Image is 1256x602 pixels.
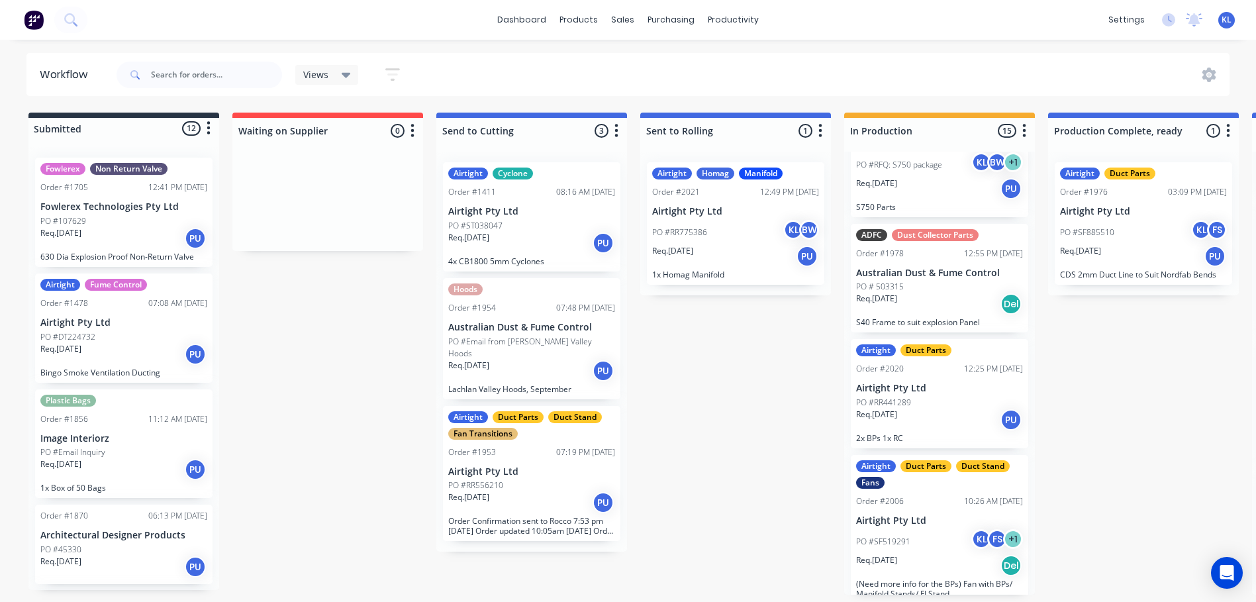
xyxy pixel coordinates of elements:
div: FS [1207,220,1227,240]
p: PO #Email Inquiry [40,446,105,458]
div: Hoods [448,283,483,295]
p: 1x Box of 50 Bags [40,483,207,493]
div: Open Intercom Messenger [1211,557,1243,589]
div: ADFCDust Collector PartsOrder #197812:55 PM [DATE]Australian Dust & Fume ControlPO # 503315Req.[D... [851,224,1028,333]
p: Australian Dust & Fume Control [448,322,615,333]
p: PO #DT224732 [40,331,95,343]
div: Order #1978 [856,248,904,260]
div: Order #1953 [448,446,496,458]
div: 12:25 PM [DATE] [964,363,1023,375]
div: BW [987,152,1007,172]
div: Duct Stand [548,411,602,423]
div: PU [185,556,206,577]
div: AirtightDuct PartsOrder #202012:25 PM [DATE]Airtight Pty LtdPO #RR441289Req.[DATE]PU2x BPs 1x RC [851,339,1028,448]
div: Cyclone [493,168,533,179]
div: PU [185,344,206,365]
div: 03:09 PM [DATE] [1168,186,1227,198]
div: Fan Transitions [448,428,518,440]
p: 630 Dia Explosion Proof Non-Return Valve [40,252,207,262]
p: PO #RR775386 [652,226,707,238]
div: 12:55 PM [DATE] [964,248,1023,260]
div: FowlerexNon Return ValveOrder #170512:41 PM [DATE]Fowlerex Technologies Pty LtdPO #107629Req.[DAT... [35,158,213,267]
div: Airtight [652,168,692,179]
span: Views [303,68,328,81]
div: PU [1204,246,1226,267]
div: Order #1705 [40,181,88,193]
p: Req. [DATE] [856,409,897,421]
div: 07:08 AM [DATE] [148,297,207,309]
div: Order #2021 [652,186,700,198]
div: 12:49 PM [DATE] [760,186,819,198]
p: PO # 503315 [856,281,904,293]
div: Order #1976 [1060,186,1108,198]
p: Req. [DATE] [448,360,489,372]
p: PO #107629 [40,215,86,227]
div: Plastic BagsOrder #185611:12 AM [DATE]Image InteriorzPO #Email InquiryReq.[DATE]PU1x Box of 50 Bags [35,389,213,499]
div: products [553,10,604,30]
div: PU [185,459,206,480]
p: Fowlerex Technologies Pty Ltd [40,201,207,213]
div: Order #2020 [856,363,904,375]
div: + 1 [1003,529,1023,549]
div: PU [593,232,614,254]
p: Airtight Pty Ltd [448,466,615,477]
p: Req. [DATE] [40,227,81,239]
div: Airtight [40,279,80,291]
div: Del [1000,555,1022,576]
div: Airtight [856,344,896,356]
div: Del [1000,293,1022,315]
div: 07:19 PM [DATE] [556,446,615,458]
p: Architectural Designer Products [40,530,207,541]
p: Req. [DATE] [856,293,897,305]
div: ADFC [856,229,887,241]
p: Airtight Pty Ltd [856,383,1023,394]
div: AirtightFume ControlOrder #147807:08 AM [DATE]Airtight Pty LtdPO #DT224732Req.[DATE]PUBingo Smoke... [35,274,213,383]
p: Bingo Smoke Ventilation Ducting [40,368,207,377]
div: settings [1102,10,1151,30]
div: Order #1411 [448,186,496,198]
div: + 1 [1003,152,1023,172]
div: KL [1191,220,1211,240]
div: Duct Parts [1104,168,1155,179]
p: PO #RR441289 [856,397,911,409]
p: Req. [DATE] [1060,245,1101,257]
div: Fowlerex [40,163,85,175]
p: Req. [DATE] [652,245,693,257]
p: Lachlan Valley Hoods, September [448,384,615,394]
img: Factory [24,10,44,30]
div: Duct Stand [956,460,1010,472]
div: PU [185,228,206,249]
div: Duct Parts [900,460,951,472]
div: 10:26 AM [DATE] [964,495,1023,507]
div: Workflow [40,67,94,83]
p: 4x CB1800 5mm Cyclones [448,256,615,266]
div: Airtight [448,411,488,423]
div: KL [783,220,803,240]
div: Plastic Bags [40,395,96,407]
div: HoodsOrder #195407:48 PM [DATE]Australian Dust & Fume ControlPO #Email from [PERSON_NAME] Valley ... [443,278,620,399]
div: Order #1478 [40,297,88,309]
div: Duct Parts [493,411,544,423]
div: AirtightCycloneOrder #141108:16 AM [DATE]Airtight Pty LtdPO #ST038047Req.[DATE]PU4x CB1800 5mm Cy... [443,162,620,272]
p: Airtight Pty Ltd [448,206,615,217]
p: Req. [DATE] [448,491,489,503]
div: productivity [701,10,765,30]
p: PO #SF519291 [856,536,910,548]
div: KL [971,529,991,549]
div: Non Return Valve [90,163,168,175]
div: PU [1000,178,1022,199]
div: 08:16 AM [DATE] [556,186,615,198]
div: 07:48 PM [DATE] [556,302,615,314]
div: FS [987,529,1007,549]
p: Req. [DATE] [856,554,897,566]
div: Airtight [448,168,488,179]
div: 12:41 PM [DATE] [148,181,207,193]
div: Duct Parts [900,344,951,356]
p: PO #45330 [40,544,81,556]
p: Australian Dust & Fume Control [856,268,1023,279]
p: PO #Email from [PERSON_NAME] Valley Hoods [448,336,615,360]
div: Manifold [739,168,783,179]
div: Order #1856 [40,413,88,425]
p: Image Interiorz [40,433,207,444]
div: KL [971,152,991,172]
